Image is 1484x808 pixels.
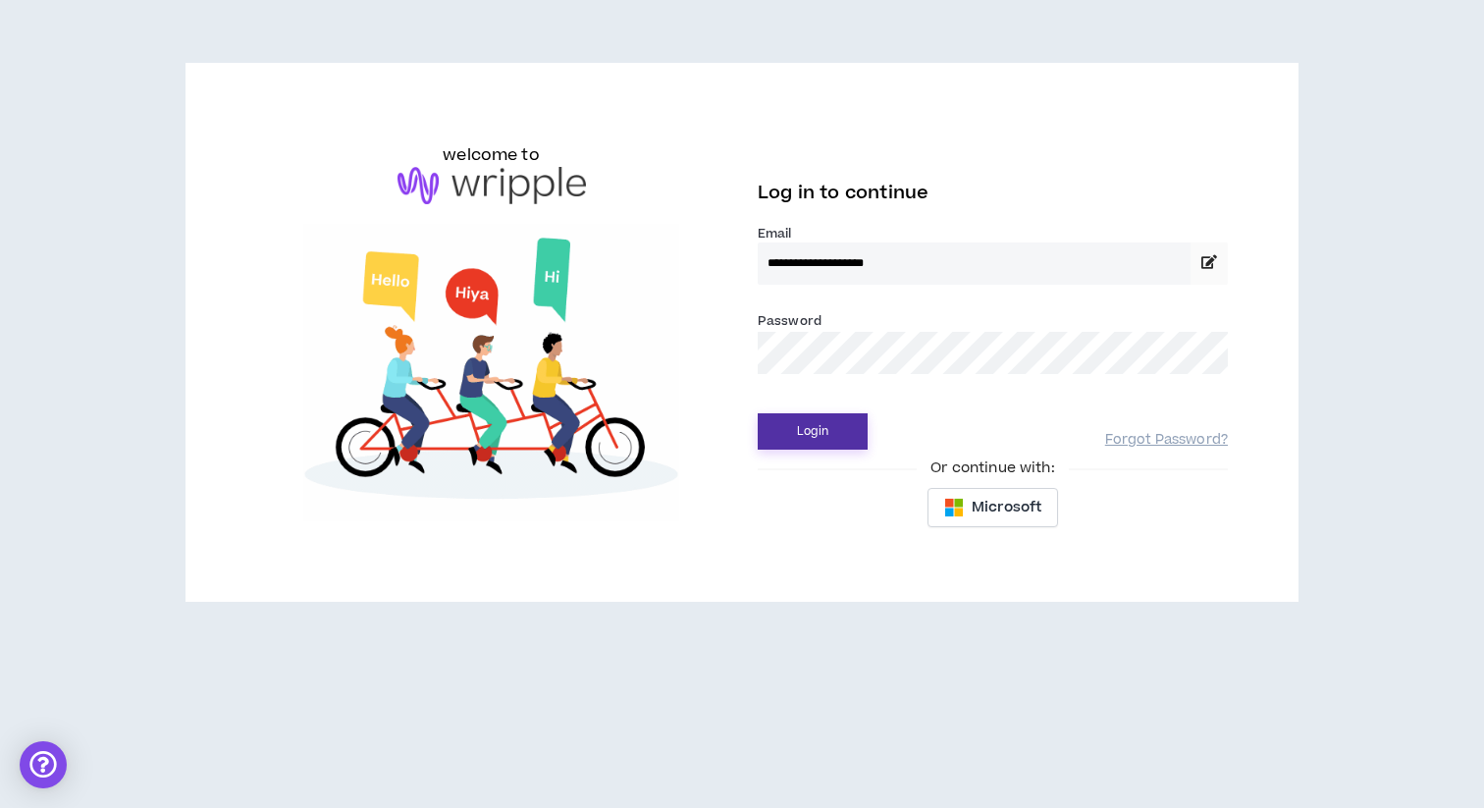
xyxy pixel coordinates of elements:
[443,143,540,167] h6: welcome to
[927,488,1058,527] button: Microsoft
[758,225,1228,242] label: Email
[758,312,821,330] label: Password
[758,413,868,450] button: Login
[1105,431,1228,450] a: Forgot Password?
[256,224,726,521] img: Welcome to Wripple
[758,181,928,205] span: Log in to continue
[972,497,1041,518] span: Microsoft
[917,458,1068,479] span: Or continue with:
[20,741,67,788] div: Open Intercom Messenger
[397,167,586,204] img: logo-brand.png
